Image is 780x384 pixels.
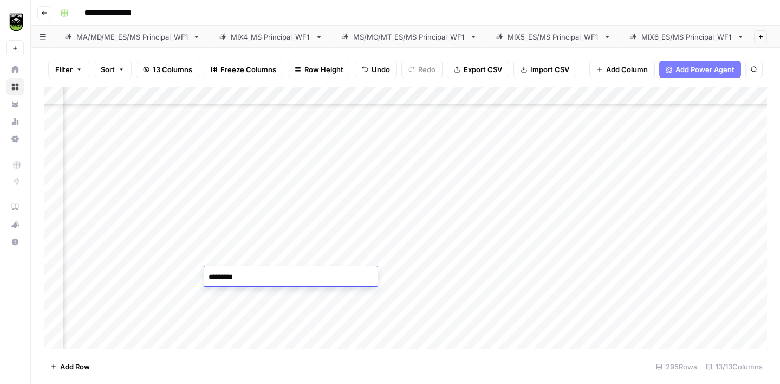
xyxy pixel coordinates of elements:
[6,113,24,130] a: Usage
[6,78,24,95] a: Browse
[464,64,502,75] span: Export CSV
[7,216,23,233] div: What's new?
[418,64,435,75] span: Redo
[153,64,192,75] span: 13 Columns
[136,61,199,78] button: 13 Columns
[6,9,24,36] button: Workspace: Turf Tank - Data Team
[6,233,24,251] button: Help + Support
[6,199,24,216] a: AirOps Academy
[701,358,767,375] div: 13/13 Columns
[401,61,443,78] button: Redo
[94,61,132,78] button: Sort
[355,61,397,78] button: Undo
[101,64,115,75] span: Sort
[6,216,24,233] button: What's new?
[659,61,741,78] button: Add Power Agent
[508,31,599,42] div: MIX5_ES/MS Principal_WF1
[6,130,24,148] a: Settings
[44,358,96,375] button: Add Row
[55,64,73,75] span: Filter
[48,61,89,78] button: Filter
[513,61,576,78] button: Import CSV
[486,26,620,48] a: MIX5_ES/MS Principal_WF1
[60,361,90,372] span: Add Row
[204,61,283,78] button: Freeze Columns
[304,64,343,75] span: Row Height
[288,61,350,78] button: Row Height
[372,64,390,75] span: Undo
[210,26,332,48] a: MIX4_MS Principal_WF1
[589,61,655,78] button: Add Column
[76,31,188,42] div: MA/MD/ME_ES/MS Principal_WF1
[231,31,311,42] div: MIX4_MS Principal_WF1
[530,64,569,75] span: Import CSV
[220,64,276,75] span: Freeze Columns
[353,31,465,42] div: MS/MO/MT_ES/MS Principal_WF1
[675,64,734,75] span: Add Power Agent
[6,12,26,32] img: Turf Tank - Data Team Logo
[620,26,753,48] a: MIX6_ES/MS Principal_WF1
[606,64,648,75] span: Add Column
[55,26,210,48] a: MA/MD/ME_ES/MS Principal_WF1
[6,61,24,78] a: Home
[652,358,701,375] div: 295 Rows
[332,26,486,48] a: MS/MO/MT_ES/MS Principal_WF1
[447,61,509,78] button: Export CSV
[641,31,732,42] div: MIX6_ES/MS Principal_WF1
[6,95,24,113] a: Your Data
